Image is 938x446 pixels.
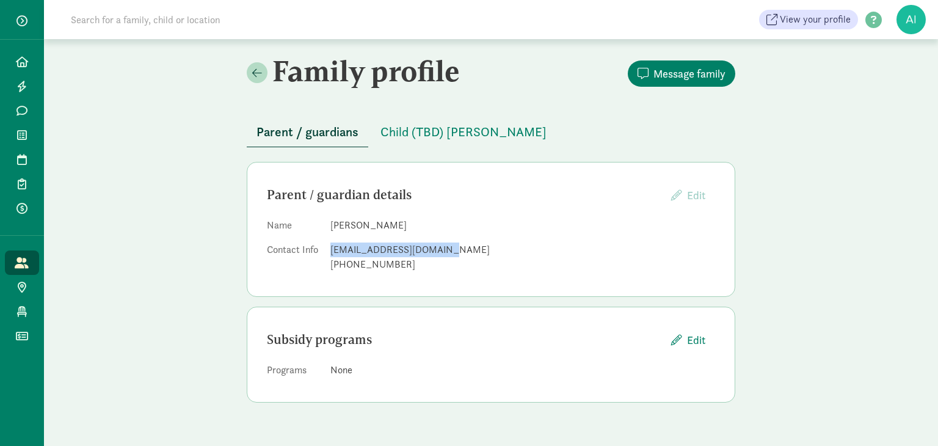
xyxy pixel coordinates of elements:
[247,54,489,88] h2: Family profile
[247,117,368,147] button: Parent / guardians
[371,117,556,147] button: Child (TBD) [PERSON_NAME]
[628,60,735,87] button: Message family
[267,218,321,238] dt: Name
[653,65,725,82] span: Message family
[371,125,556,139] a: Child (TBD) [PERSON_NAME]
[687,188,705,202] span: Edit
[877,387,938,446] iframe: Chat Widget
[687,332,705,348] span: Edit
[780,12,851,27] span: View your profile
[661,327,715,353] button: Edit
[267,330,661,349] div: Subsidy programs
[330,218,715,233] dd: [PERSON_NAME]
[267,243,321,277] dt: Contact Info
[330,257,715,272] div: [PHONE_NUMBER]
[267,363,321,382] dt: Programs
[380,122,547,142] span: Child (TBD) [PERSON_NAME]
[267,185,661,205] div: Parent / guardian details
[330,243,715,257] div: [EMAIL_ADDRESS][DOMAIN_NAME]
[256,122,358,142] span: Parent / guardians
[247,125,368,139] a: Parent / guardians
[330,363,715,378] div: None
[759,10,858,29] a: View your profile
[64,7,406,32] input: Search for a family, child or location
[661,182,715,208] button: Edit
